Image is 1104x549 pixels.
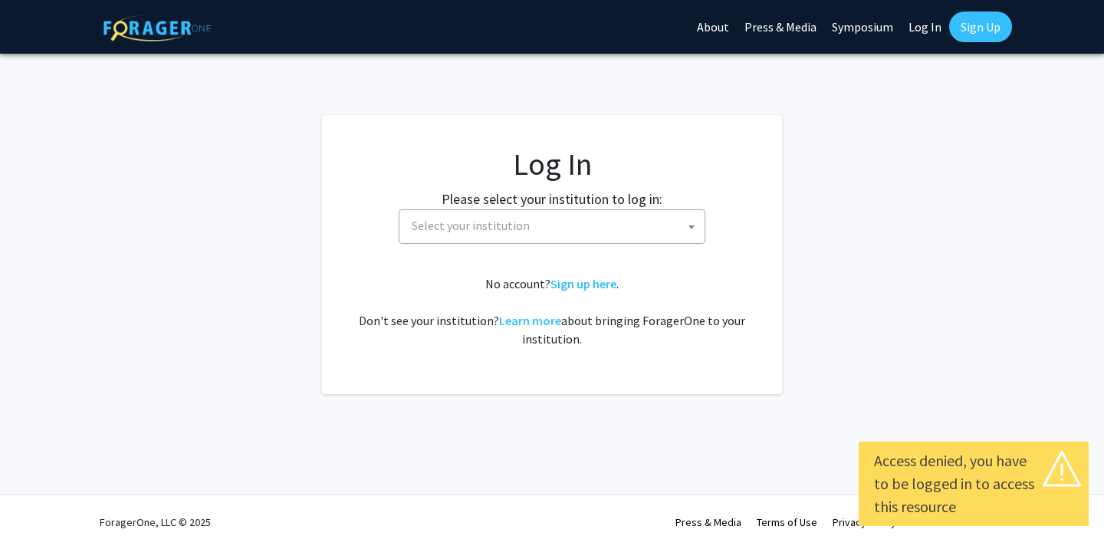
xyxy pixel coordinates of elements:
[550,276,616,291] a: Sign up here
[757,515,817,529] a: Terms of Use
[100,495,211,549] div: ForagerOne, LLC © 2025
[103,15,211,41] img: ForagerOne Logo
[406,210,705,242] span: Select your institution
[412,218,530,233] span: Select your institution
[874,449,1073,518] div: Access denied, you have to be logged in to access this resource
[353,274,751,348] div: No account? . Don't see your institution? about bringing ForagerOne to your institution.
[353,146,751,182] h1: Log In
[442,189,662,209] label: Please select your institution to log in:
[675,515,741,529] a: Press & Media
[499,313,561,328] a: Learn more about bringing ForagerOne to your institution
[833,515,896,529] a: Privacy Policy
[949,12,1012,42] a: Sign Up
[399,209,705,244] span: Select your institution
